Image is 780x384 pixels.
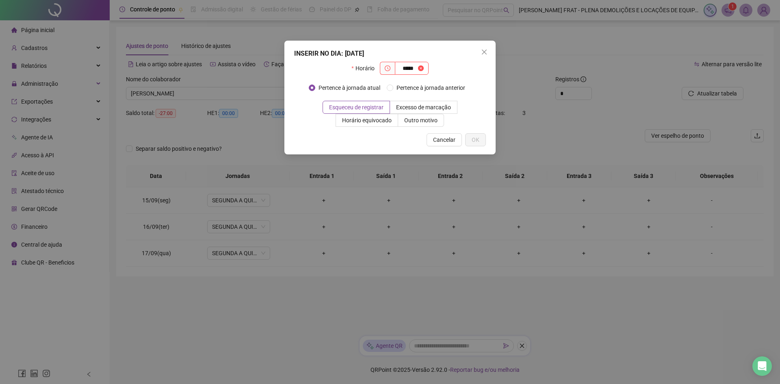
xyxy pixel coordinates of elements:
[465,133,486,146] button: OK
[396,104,451,111] span: Excesso de marcação
[315,83,383,92] span: Pertence à jornada atual
[752,356,772,376] div: Open Intercom Messenger
[351,62,379,75] label: Horário
[481,49,487,55] span: close
[478,46,491,59] button: Close
[294,49,486,59] div: INSERIR NO DIA : [DATE]
[342,117,392,124] span: Horário equivocado
[329,104,383,111] span: Esqueceu de registrar
[404,117,438,124] span: Outro motivo
[427,133,462,146] button: Cancelar
[393,83,468,92] span: Pertence à jornada anterior
[385,65,390,71] span: clock-circle
[433,135,455,144] span: Cancelar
